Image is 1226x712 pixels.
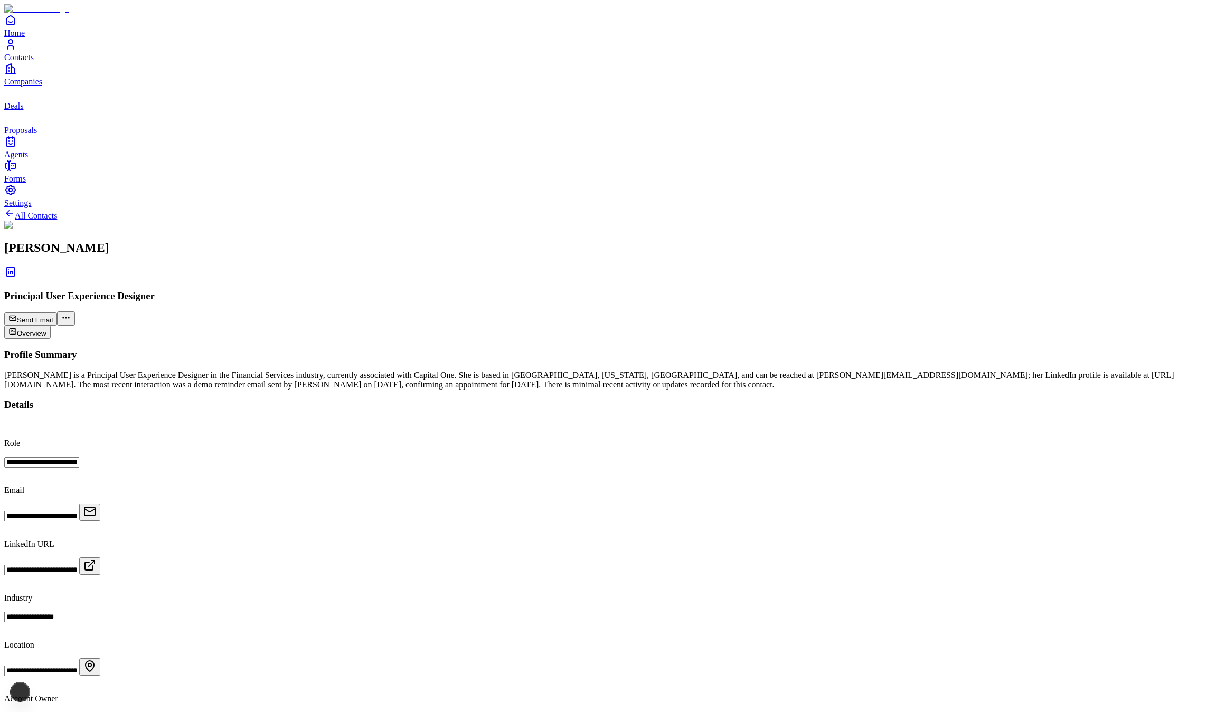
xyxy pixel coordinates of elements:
[4,62,1222,86] a: Companies
[4,77,42,86] span: Companies
[4,593,1222,603] p: Industry
[4,399,1222,411] h3: Details
[4,694,1222,704] p: Account Owner
[4,159,1222,183] a: Forms
[17,316,53,324] span: Send Email
[4,135,1222,159] a: Agents
[4,14,1222,37] a: Home
[79,658,100,676] button: Open
[4,184,1222,207] a: Settings
[4,290,1222,302] h3: Principal User Experience Designer
[4,326,51,339] button: Overview
[79,557,100,575] button: Open
[79,504,100,521] button: Open
[57,311,75,326] button: More actions
[4,198,32,207] span: Settings
[4,174,26,183] span: Forms
[4,640,1222,650] p: Location
[4,539,1222,549] p: LinkedIn URL
[4,29,25,37] span: Home
[4,349,1222,360] h3: Profile Summary
[4,486,1222,495] p: Email
[4,371,1222,390] div: [PERSON_NAME] is a Principal User Experience Designer in the Financial Services industry, current...
[4,38,1222,62] a: Contacts
[4,439,1222,448] p: Role
[4,53,34,62] span: Contacts
[4,211,57,220] a: All Contacts
[4,111,1222,135] a: proposals
[4,101,23,110] span: Deals
[4,221,68,230] img: Niharika Mishra
[4,126,37,135] span: Proposals
[4,150,28,159] span: Agents
[4,87,1222,110] a: deals
[4,241,1222,255] h2: [PERSON_NAME]
[4,312,57,326] button: Send Email
[4,4,69,14] img: Item Brain Logo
